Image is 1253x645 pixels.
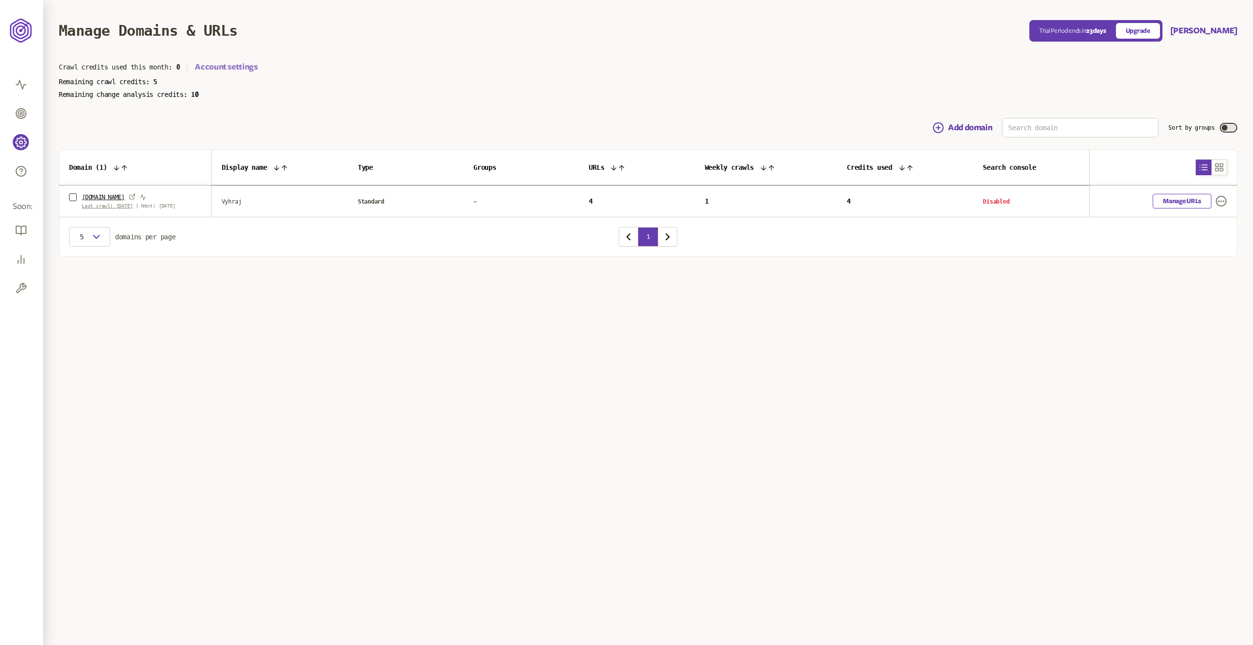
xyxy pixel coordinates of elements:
[358,163,373,171] span: Type
[82,203,133,208] span: Last crawl: [DATE]
[638,227,658,247] button: 1
[1170,25,1237,37] button: [PERSON_NAME]
[358,198,384,205] span: Standard
[847,197,851,205] span: 4
[473,198,477,205] span: -
[141,203,176,208] span: Next: [DATE]
[59,78,1237,86] p: Remaining crawl credits:
[705,163,754,171] span: Weekly crawls
[589,163,604,171] span: URLs
[1002,118,1158,137] input: Search domain
[153,78,157,86] span: 5
[932,122,992,134] button: Add domain
[69,163,107,171] span: Domain ( 1 )
[191,91,198,98] span: 10
[473,163,496,171] span: Groups
[1039,27,1106,35] p: Trial Period ends in
[1153,194,1211,208] a: Manage URLs
[13,201,30,212] span: Soon:
[82,203,176,209] p: |
[176,63,180,71] span: 0
[705,197,709,205] span: 1
[195,61,257,73] a: Account settings
[69,227,110,247] button: 5
[115,233,176,241] span: domains per page
[222,198,242,205] span: Vyhraj
[222,163,267,171] span: Display name
[847,163,892,171] span: Credits used
[1086,27,1106,34] span: 23 days
[983,198,1009,205] span: Disabled
[59,91,1237,98] p: Remaining change analysis credits:
[589,197,593,205] span: 4
[983,163,1036,171] span: Search console
[59,22,237,39] h1: Manage Domains & URLs
[1116,23,1160,39] a: Upgrade
[77,233,87,241] span: 5
[1168,124,1215,132] label: Sort by groups
[82,193,125,201] a: [DOMAIN_NAME]
[59,63,187,71] p: Crawl credits used this month:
